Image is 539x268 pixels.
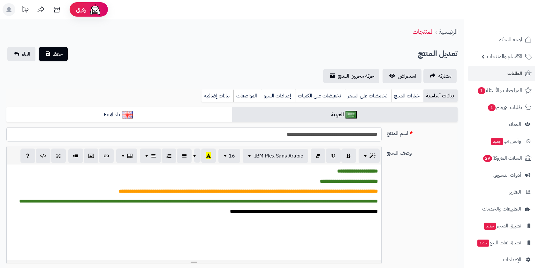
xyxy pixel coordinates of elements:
span: التطبيقات والخدمات [482,204,521,213]
span: الطلبات [507,69,522,78]
a: الطلبات [468,66,535,81]
a: طلبات الإرجاع1 [468,100,535,115]
a: الغاء [7,47,35,61]
span: المراجعات والأسئلة [477,86,522,95]
a: English [6,107,232,123]
span: 29 [483,155,492,162]
label: اسم المنتج [384,127,460,137]
span: 1 [478,87,485,94]
a: العربية [232,107,458,123]
a: الرئيسية [439,27,458,36]
span: الأقسام والمنتجات [487,52,522,61]
a: خيارات المنتج [391,89,423,102]
span: أدوات التسويق [493,171,521,180]
a: حركة مخزون المنتج [323,69,379,83]
span: جديد [477,240,489,247]
span: حركة مخزون المنتج [338,72,374,80]
span: استعراض [398,72,416,80]
a: تطبيق المتجرجديد [468,218,535,234]
button: IBM Plex Sans Arabic [243,149,308,163]
h2: تعديل المنتج [418,47,458,60]
span: الغاء [22,50,30,58]
a: تخفيضات على الكميات [295,89,345,102]
a: تخفيضات على السعر [345,89,391,102]
span: التقارير [509,188,521,196]
button: 16 [218,149,240,163]
span: 16 [229,152,235,160]
span: لوحة التحكم [498,35,522,44]
span: السلات المتروكة [482,154,522,163]
a: التطبيقات والخدمات [468,201,535,217]
a: تطبيق نقاط البيعجديد [468,235,535,250]
a: تحديثات المنصة [17,3,33,18]
img: العربية [345,111,357,119]
span: العملاء [509,120,521,129]
label: وصف المنتج [384,147,460,157]
a: الإعدادات [468,252,535,267]
span: تطبيق نقاط البيع [477,238,521,247]
a: السلات المتروكة29 [468,150,535,166]
a: أدوات التسويق [468,167,535,183]
span: جديد [484,223,496,230]
a: المراجعات والأسئلة1 [468,83,535,98]
a: استعراض [383,69,421,83]
span: طلبات الإرجاع [487,103,522,112]
span: IBM Plex Sans Arabic [254,152,303,160]
a: مشاركه [423,69,457,83]
a: إعدادات السيو [261,89,295,102]
span: الإعدادات [503,255,521,264]
span: وآتس آب [490,137,521,146]
span: جديد [491,138,503,145]
a: المواصفات [233,89,261,102]
a: العملاء [468,117,535,132]
span: مشاركه [438,72,452,80]
img: English [122,111,133,119]
a: وآتس آبجديد [468,134,535,149]
button: حفظ [39,47,68,61]
img: logo-2.png [496,18,533,31]
a: التقارير [468,184,535,200]
a: المنتجات [413,27,434,36]
img: ai-face.png [89,3,102,16]
a: بيانات أساسية [423,89,458,102]
span: تطبيق المتجر [483,221,521,230]
span: 1 [488,104,496,111]
span: رفيق [76,6,86,13]
a: بيانات إضافية [201,89,233,102]
a: لوحة التحكم [468,32,535,47]
span: حفظ [53,50,63,58]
